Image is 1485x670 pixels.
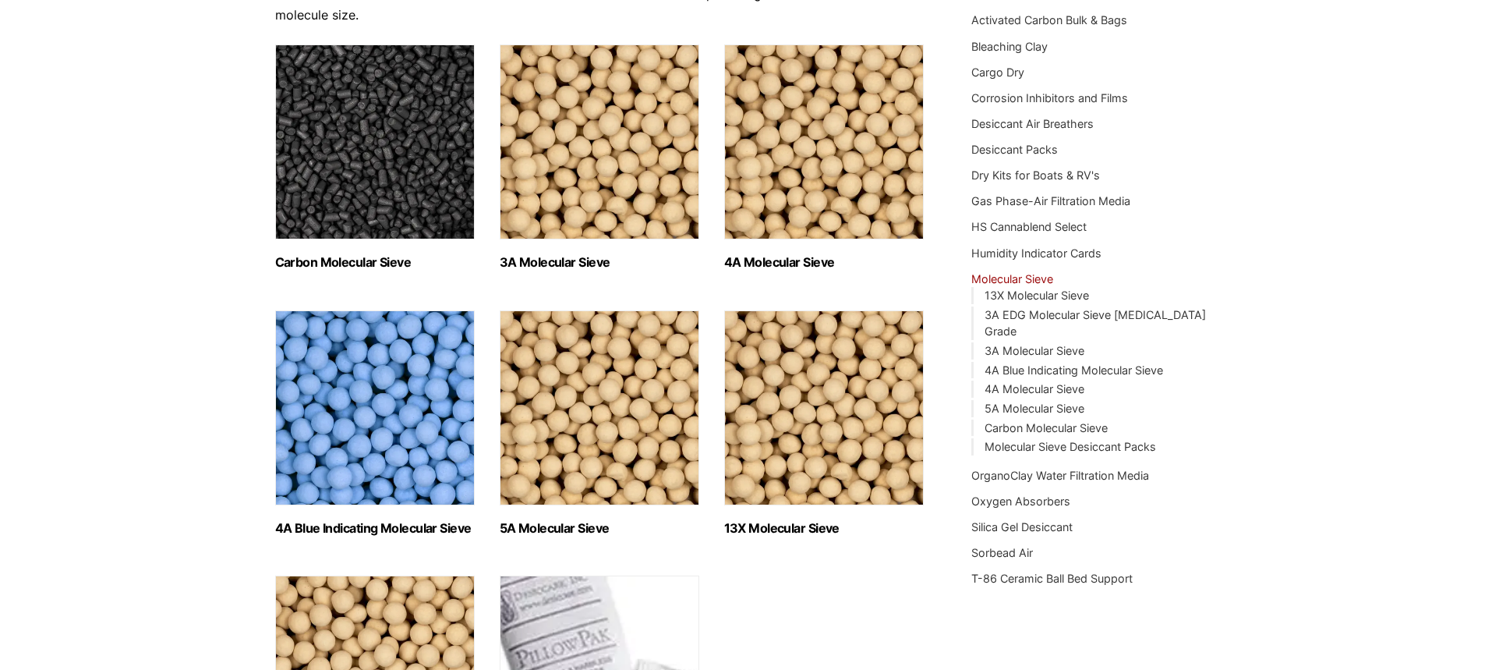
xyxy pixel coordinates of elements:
[971,572,1133,585] a: T-86 Ceramic Ball Bed Support
[985,344,1084,357] a: 3A Molecular Sieve
[985,402,1084,415] a: 5A Molecular Sieve
[971,91,1128,105] a: Corrosion Inhibitors and Films
[275,310,475,505] img: 4A Blue Indicating Molecular Sieve
[275,521,475,536] h2: 4A Blue Indicating Molecular Sieve
[724,310,924,536] a: Visit product category 13X Molecular Sieve
[971,143,1058,156] a: Desiccant Packs
[985,289,1089,302] a: 13X Molecular Sieve
[500,310,699,505] img: 5A Molecular Sieve
[971,520,1073,534] a: Silica Gel Desiccant
[724,44,924,270] a: Visit product category 4A Molecular Sieve
[985,421,1108,434] a: Carbon Molecular Sieve
[985,440,1156,453] a: Molecular Sieve Desiccant Packs
[971,246,1101,260] a: Humidity Indicator Cards
[500,310,699,536] a: Visit product category 5A Molecular Sieve
[971,546,1033,559] a: Sorbead Air
[985,363,1163,377] a: 4A Blue Indicating Molecular Sieve
[724,255,924,270] h2: 4A Molecular Sieve
[275,44,475,270] a: Visit product category Carbon Molecular Sieve
[985,308,1206,339] a: 3A EDG Molecular Sieve [MEDICAL_DATA] Grade
[971,469,1149,482] a: OrganoClay Water Filtration Media
[275,255,475,270] h2: Carbon Molecular Sieve
[971,194,1130,207] a: Gas Phase-Air Filtration Media
[500,44,699,239] img: 3A Molecular Sieve
[971,40,1048,53] a: Bleaching Clay
[971,495,1070,508] a: Oxygen Absorbers
[971,272,1053,285] a: Molecular Sieve
[724,521,924,536] h2: 13X Molecular Sieve
[275,310,475,536] a: Visit product category 4A Blue Indicating Molecular Sieve
[724,310,924,505] img: 13X Molecular Sieve
[971,66,1024,79] a: Cargo Dry
[724,44,924,239] img: 4A Molecular Sieve
[275,44,475,239] img: Carbon Molecular Sieve
[500,44,699,270] a: Visit product category 3A Molecular Sieve
[971,168,1100,182] a: Dry Kits for Boats & RV's
[985,382,1084,395] a: 4A Molecular Sieve
[971,220,1087,233] a: HS Cannablend Select
[500,521,699,536] h2: 5A Molecular Sieve
[971,117,1094,130] a: Desiccant Air Breathers
[971,13,1127,27] a: Activated Carbon Bulk & Bags
[500,255,699,270] h2: 3A Molecular Sieve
